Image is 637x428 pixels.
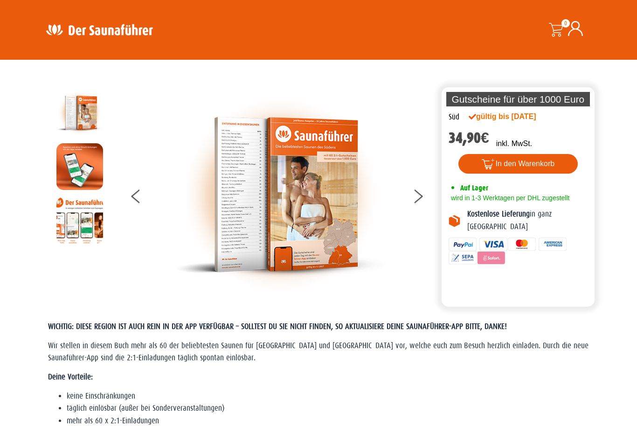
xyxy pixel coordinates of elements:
button: In den Warenkorb [458,154,578,174]
span: Wir stellen in diesem Buch mehr als 60 der beliebtesten Saunen für [GEOGRAPHIC_DATA] und [GEOGRAP... [48,341,589,362]
img: der-saunafuehrer-2025-sued [175,90,385,300]
span: wird in 1-3 Werktagen per DHL zugestellt [449,194,569,202]
bdi: 34,90 [449,129,489,147]
span: € [481,129,489,147]
img: der-saunafuehrer-2025-sued [56,90,103,136]
span: Auf Lager [460,183,488,192]
li: täglich einlösbar (außer bei Sonderveranstaltungen) [67,402,589,414]
p: in ganz [GEOGRAPHIC_DATA] [467,208,588,233]
img: MOCKUP-iPhone_regional [56,143,103,190]
p: Gutscheine für über 1000 Euro [446,92,590,106]
img: Anleitung7tn [56,197,103,244]
li: mehr als 60 x 2:1-Einladungen [67,415,589,427]
span: 0 [561,19,570,28]
strong: Deine Vorteile: [48,372,93,381]
div: Süd [449,111,459,123]
p: inkl. MwSt. [496,138,532,149]
div: gültig bis [DATE] [469,111,556,122]
b: Kostenlose Lieferung [467,210,530,218]
li: keine Einschränkungen [67,390,589,402]
span: WICHTIG: DIESE REGION IST AUCH REIN IN DER APP VERFÜGBAR – SOLLTEST DU SIE NICHT FINDEN, SO AKTUA... [48,322,507,331]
